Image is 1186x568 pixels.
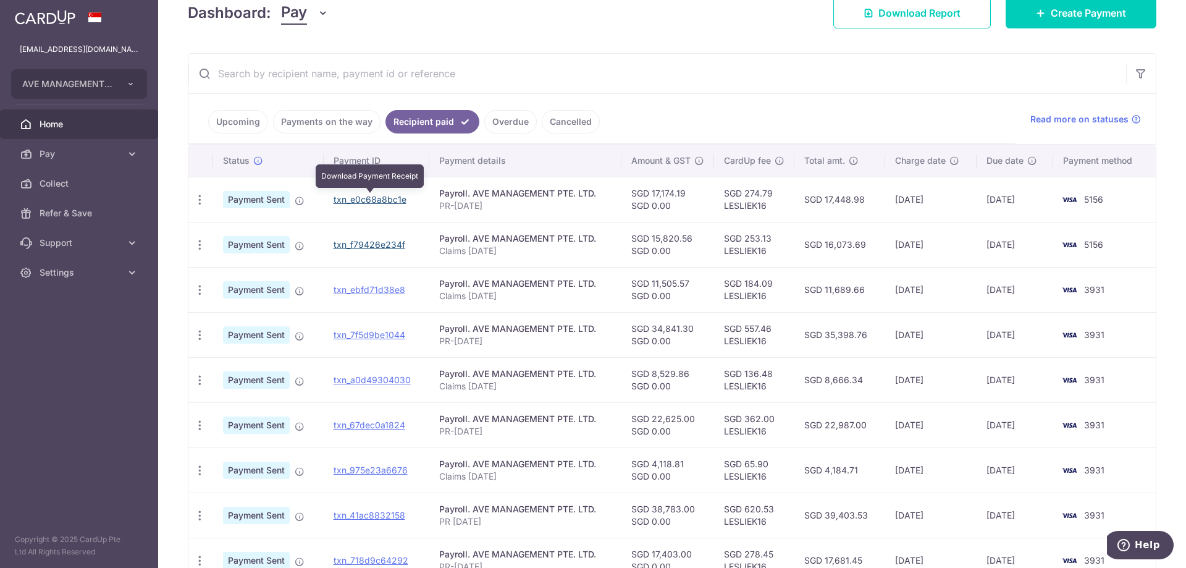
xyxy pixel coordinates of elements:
[223,236,290,253] span: Payment Sent
[281,1,329,25] button: Pay
[40,148,121,160] span: Pay
[316,164,424,188] div: Download Payment Receipt
[208,110,268,134] a: Upcoming
[895,155,946,167] span: Charge date
[977,177,1053,222] td: [DATE]
[885,447,977,493] td: [DATE]
[1084,420,1104,430] span: 3931
[804,155,845,167] span: Total amt.
[439,470,612,483] p: Claims [DATE]
[429,145,622,177] th: Payment details
[1084,329,1104,340] span: 3931
[484,110,537,134] a: Overdue
[40,266,121,279] span: Settings
[542,110,600,134] a: Cancelled
[281,1,307,25] span: Pay
[439,187,612,200] div: Payroll. AVE MANAGEMENT PTE. LTD.
[794,222,885,267] td: SGD 16,073.69
[885,357,977,402] td: [DATE]
[334,194,406,205] a: txn_e0c68a8bc1e
[439,515,612,528] p: PR [DATE]
[714,493,794,538] td: SGD 620.53 LESLIEK16
[1057,282,1082,297] img: Bank Card
[1084,375,1104,385] span: 3931
[1053,145,1156,177] th: Payment method
[439,335,612,347] p: PR-[DATE]
[385,110,479,134] a: Recipient paid
[1107,531,1174,562] iframe: Opens a widget where you can find more information
[794,312,885,357] td: SGD 35,398.76
[40,118,121,130] span: Home
[885,267,977,312] td: [DATE]
[273,110,381,134] a: Payments on the way
[621,357,714,402] td: SGD 8,529.86 SGD 0.00
[188,2,271,24] h4: Dashboard:
[334,375,411,385] a: txn_a0d49304030
[439,380,612,392] p: Claims [DATE]
[885,493,977,538] td: [DATE]
[1084,555,1104,566] span: 3931
[621,177,714,222] td: SGD 17,174.19 SGD 0.00
[188,54,1126,93] input: Search by recipient name, payment id or reference
[439,232,612,245] div: Payroll. AVE MANAGEMENT PTE. LTD.
[439,245,612,257] p: Claims [DATE]
[977,222,1053,267] td: [DATE]
[439,200,612,212] p: PR-[DATE]
[724,155,771,167] span: CardUp fee
[1051,6,1126,20] span: Create Payment
[794,267,885,312] td: SGD 11,689.66
[714,312,794,357] td: SGD 557.46 LESLIEK16
[794,402,885,447] td: SGD 22,987.00
[621,493,714,538] td: SGD 38,783.00 SGD 0.00
[977,312,1053,357] td: [DATE]
[11,69,147,99] button: AVE MANAGEMENT PTE. LTD.
[1057,192,1082,207] img: Bank Card
[1084,465,1104,475] span: 3931
[794,357,885,402] td: SGD 8,666.34
[1084,194,1103,205] span: 5156
[714,402,794,447] td: SGD 362.00 LESLIEK16
[621,267,714,312] td: SGD 11,505.57 SGD 0.00
[334,239,405,250] a: txn_f79426e234f
[621,447,714,493] td: SGD 4,118.81 SGD 0.00
[334,329,405,340] a: txn_7f5d9be1044
[1084,284,1104,295] span: 3931
[977,447,1053,493] td: [DATE]
[1084,239,1103,250] span: 5156
[334,510,405,520] a: txn_41ac8832158
[223,462,290,479] span: Payment Sent
[794,447,885,493] td: SGD 4,184.71
[714,447,794,493] td: SGD 65.90 LESLIEK16
[223,191,290,208] span: Payment Sent
[1057,237,1082,252] img: Bank Card
[977,493,1053,538] td: [DATE]
[334,284,405,295] a: txn_ebfd71d38e8
[621,312,714,357] td: SGD 34,841.30 SGD 0.00
[40,207,121,219] span: Refer & Save
[631,155,691,167] span: Amount & GST
[439,278,612,290] div: Payroll. AVE MANAGEMENT PTE. LTD.
[334,465,408,475] a: txn_975e23a6676
[1030,113,1141,125] a: Read more on statuses
[794,493,885,538] td: SGD 39,403.53
[223,155,250,167] span: Status
[1057,373,1082,388] img: Bank Card
[885,402,977,447] td: [DATE]
[223,326,290,344] span: Payment Sent
[439,413,612,425] div: Payroll. AVE MANAGEMENT PTE. LTD.
[1057,463,1082,478] img: Bank Card
[1057,418,1082,433] img: Bank Card
[223,371,290,389] span: Payment Sent
[986,155,1024,167] span: Due date
[15,10,75,25] img: CardUp
[1057,328,1082,342] img: Bank Card
[714,267,794,312] td: SGD 184.09 LESLIEK16
[1084,510,1104,520] span: 3931
[439,548,612,561] div: Payroll. AVE MANAGEMENT PTE. LTD.
[714,222,794,267] td: SGD 253.13 LESLIEK16
[977,267,1053,312] td: [DATE]
[439,503,612,515] div: Payroll. AVE MANAGEMENT PTE. LTD.
[977,402,1053,447] td: [DATE]
[40,177,121,190] span: Collect
[223,417,290,434] span: Payment Sent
